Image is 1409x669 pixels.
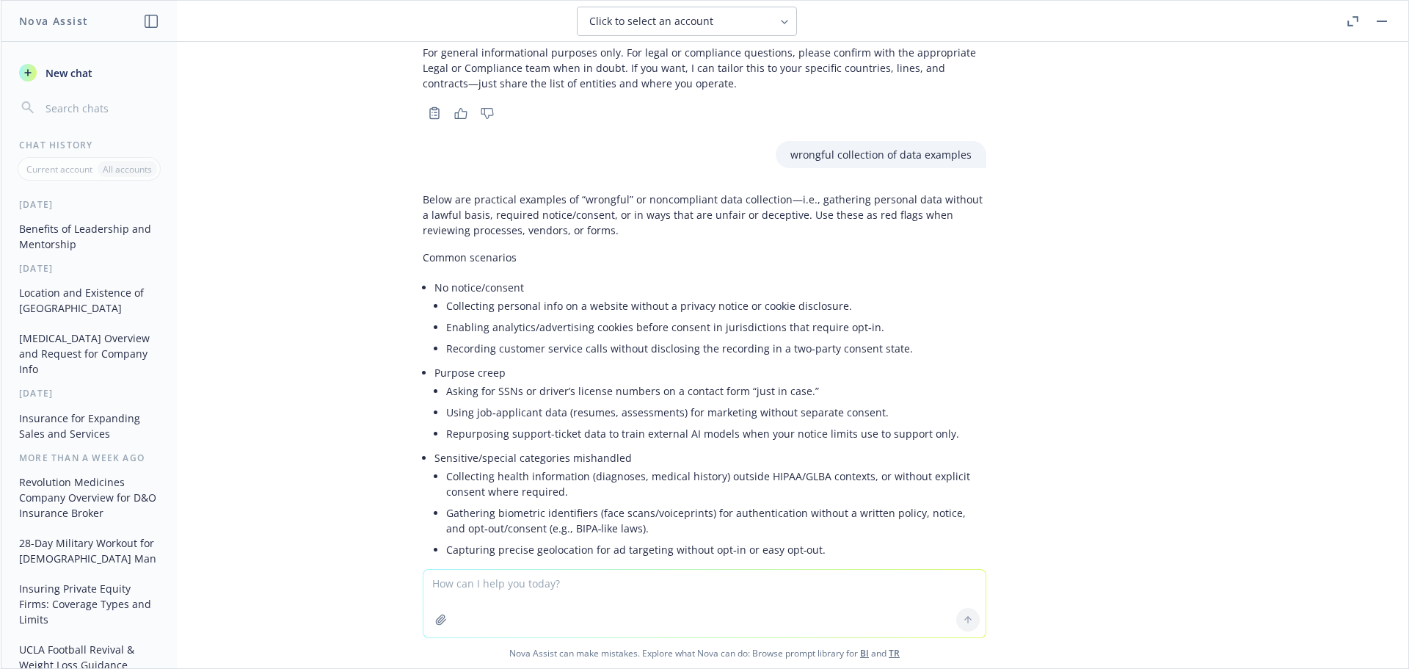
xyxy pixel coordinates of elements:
button: Insurance for Expanding Sales and Services [13,406,165,446]
button: 28-Day Military Workout for [DEMOGRAPHIC_DATA] Man [13,531,165,571]
h1: Nova Assist [19,13,88,29]
button: [MEDICAL_DATA] Overview and Request for Company Info [13,326,165,381]
button: New chat [13,59,165,86]
p: Below are practical examples of “wrongful” or noncompliant data collection—i.e., gathering person... [423,192,986,238]
button: Click to select an account [577,7,797,36]
span: Click to select an account [589,14,713,29]
p: wrongful collection of data examples [790,147,972,162]
p: Common scenarios [423,250,986,265]
li: Gathering biometric identifiers (face scans/voiceprints) for authentication without a written pol... [446,502,986,539]
li: Using job‑applicant data (resumes, assessments) for marketing without separate consent. [446,402,986,423]
div: Chat History [1,139,177,151]
p: Current account [26,163,92,176]
div: [DATE] [1,387,177,399]
div: More than a week ago [1,452,177,464]
li: Capturing precise geolocation for ad targeting without opt‑in or easy opt‑out. [446,539,986,560]
svg: Copy to clipboard [428,106,441,120]
button: Insuring Private Equity Firms: Coverage Types and Limits [13,576,165,632]
button: Benefits of Leadership and Mentorship [13,217,165,256]
a: TR [889,647,900,659]
li: Collecting personal info on a website without a privacy notice or cookie disclosure. [446,295,986,317]
p: For general informational purposes only. For legal or compliance questions, please confirm with t... [423,45,986,91]
span: New chat [43,65,92,81]
li: Asking for SSNs or driver’s license numbers on a contact form “just in case.” [446,380,986,402]
li: Collecting health information (diagnoses, medical history) outside HIPAA/GLBA contexts, or withou... [446,466,986,502]
input: Search chats [43,98,159,118]
li: Purpose creep [434,362,986,447]
li: Repurposing support-ticket data to train external AI models when your notice limits use to suppor... [446,423,986,444]
a: BI [860,647,869,659]
span: Nova Assist can make mistakes. Explore what Nova can do: Browse prompt library for and [7,638,1402,668]
button: Location and Existence of [GEOGRAPHIC_DATA] [13,281,165,320]
div: [DATE] [1,262,177,275]
li: Children and teens [434,563,986,643]
div: [DATE] [1,198,177,211]
li: No notice/consent [434,277,986,362]
button: Revolution Medicines Company Overview for D&O Insurance Broker [13,470,165,525]
p: All accounts [103,163,152,176]
li: Enabling analytics/advertising cookies before consent in jurisdictions that require opt‑in. [446,317,986,338]
li: Sensitive/special categories mishandled [434,447,986,563]
li: Recording customer service calls without disclosing the recording in a two‑party consent state. [446,338,986,359]
button: Thumbs down [476,103,499,123]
